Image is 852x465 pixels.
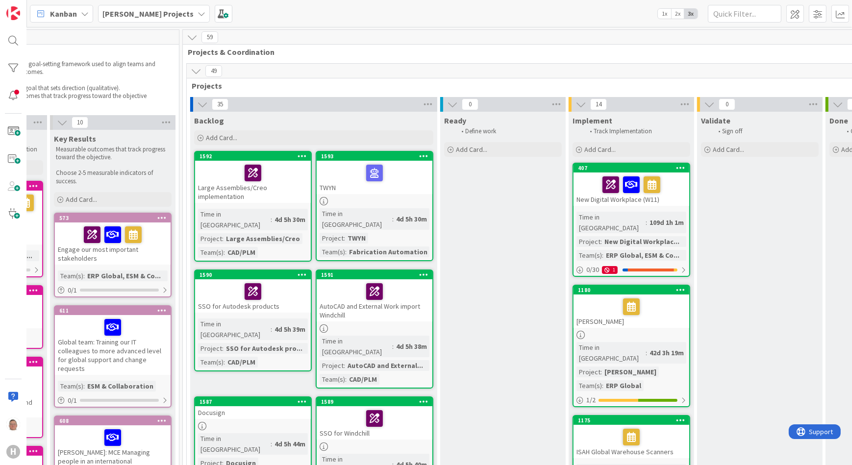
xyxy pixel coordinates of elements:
[317,152,432,194] div: 1593TWYN
[701,116,730,125] span: Validate
[317,406,432,440] div: SSO for Windchill
[713,127,817,135] li: Sign off
[66,195,97,204] span: Add Card...
[224,343,305,354] div: SSO for Autodesk pro...
[574,164,689,172] div: 407
[602,367,659,377] div: [PERSON_NAME]
[392,341,394,352] span: :
[603,380,644,391] div: ERP Global
[574,286,689,328] div: 1180[PERSON_NAME]
[224,247,225,258] span: :
[200,271,311,278] div: 1590
[317,279,432,321] div: AutoCAD and External Work import Windchill
[225,247,258,258] div: CAD/PLM
[6,445,20,459] div: H
[271,214,272,225] span: :
[195,161,311,203] div: Large Assemblies/Creo implementation
[58,270,83,281] div: Team(s)
[647,217,686,228] div: 109d 1h 1m
[54,305,172,408] a: 611Global team: Training our IT colleagues to more advanced level for global support and change r...
[56,146,170,162] p: Measurable outcomes that track progress toward the objective.
[574,394,689,406] div: 1/2
[68,395,77,406] span: 0 / 1
[344,233,345,244] span: :
[55,214,171,265] div: 573Engage our most important stakeholders
[320,246,345,257] div: Team(s)
[59,417,171,424] div: 608
[584,145,616,154] span: Add Card...
[59,307,171,314] div: 611
[321,398,432,405] div: 1589
[55,306,171,375] div: 611Global team: Training our IT colleagues to more advanced level for global support and change r...
[224,233,302,244] div: Large Assemblies/Creo
[602,236,682,247] div: New Digital Workplac...
[198,433,271,455] div: Time in [GEOGRAPHIC_DATA]
[394,341,429,352] div: 4d 5h 38m
[444,116,466,125] span: Ready
[55,214,171,222] div: 573
[317,152,432,161] div: 1593
[320,336,392,357] div: Time in [GEOGRAPHIC_DATA]
[317,161,432,194] div: TWYN
[345,360,426,371] div: AutoCAD and External...
[646,217,647,228] span: :
[72,117,88,128] span: 10
[194,116,224,125] span: Backlog
[456,127,560,135] li: Define work
[578,417,689,424] div: 1175
[573,163,690,277] a: 407New Digital Workplace (W11)Time in [GEOGRAPHIC_DATA]:109d 1h 1mProject:New Digital Workplac......
[194,151,312,262] a: 1592Large Assemblies/Creo implementationTime in [GEOGRAPHIC_DATA]:4d 5h 30mProject:Large Assembli...
[6,417,20,431] img: lD
[198,209,271,230] div: Time in [GEOGRAPHIC_DATA]
[272,439,308,449] div: 4d 5h 44m
[272,214,308,225] div: 4d 5h 30m
[225,357,258,367] div: CAD/PLM
[55,222,171,265] div: Engage our most important stakeholders
[200,153,311,160] div: 1592
[576,380,602,391] div: Team(s)
[195,397,311,406] div: 1587
[578,287,689,294] div: 1180
[658,9,671,19] span: 1x
[55,416,171,425] div: 608
[195,406,311,419] div: Docusign
[647,347,686,358] div: 42d 3h 19m
[574,425,689,458] div: ISAH Global Warehouse Scanners
[212,98,228,110] span: 35
[317,397,432,440] div: 1589SSO for Windchill
[345,374,347,385] span: :
[200,398,311,405] div: 1587
[573,285,690,407] a: 1180[PERSON_NAME]Time in [GEOGRAPHIC_DATA]:42d 3h 19mProject:[PERSON_NAME]Team(s):ERP Global1/2
[198,318,271,340] div: Time in [GEOGRAPHIC_DATA]
[602,250,603,261] span: :
[195,279,311,313] div: SSO for Autodesk products
[195,270,311,279] div: 1590
[586,395,596,405] span: 1 / 2
[602,380,603,391] span: :
[829,116,848,125] span: Done
[576,367,601,377] div: Project
[345,233,368,244] div: TWYN
[586,265,599,275] span: 0 / 30
[347,246,430,257] div: Fabrication Automation
[198,233,222,244] div: Project
[201,31,218,43] span: 59
[55,284,171,296] div: 0/1
[198,343,222,354] div: Project
[194,269,312,371] a: 1590SSO for Autodesk productsTime in [GEOGRAPHIC_DATA]:4d 5h 39mProject:SSO for Autodesk pro...Te...
[54,213,172,297] a: 573Engage our most important stakeholdersTeam(s):ERP Global, ESM & Co...0/1
[58,381,83,392] div: Team(s)
[222,233,224,244] span: :
[56,169,170,185] p: Choose 2-5 measurable indicators of success.
[574,294,689,328] div: [PERSON_NAME]
[195,152,311,203] div: 1592Large Assemblies/Creo implementation
[603,250,682,261] div: ERP Global, ESM & Co...
[671,9,684,19] span: 2x
[102,9,194,19] b: [PERSON_NAME] Projects
[195,152,311,161] div: 1592
[317,270,432,279] div: 1591
[320,233,344,244] div: Project
[55,315,171,375] div: Global team: Training our IT colleagues to more advanced level for global support and change requ...
[68,285,77,295] span: 0 / 1
[316,269,433,389] a: 1591AutoCAD and External Work import WindchillTime in [GEOGRAPHIC_DATA]:4d 5h 38mProject:AutoCAD ...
